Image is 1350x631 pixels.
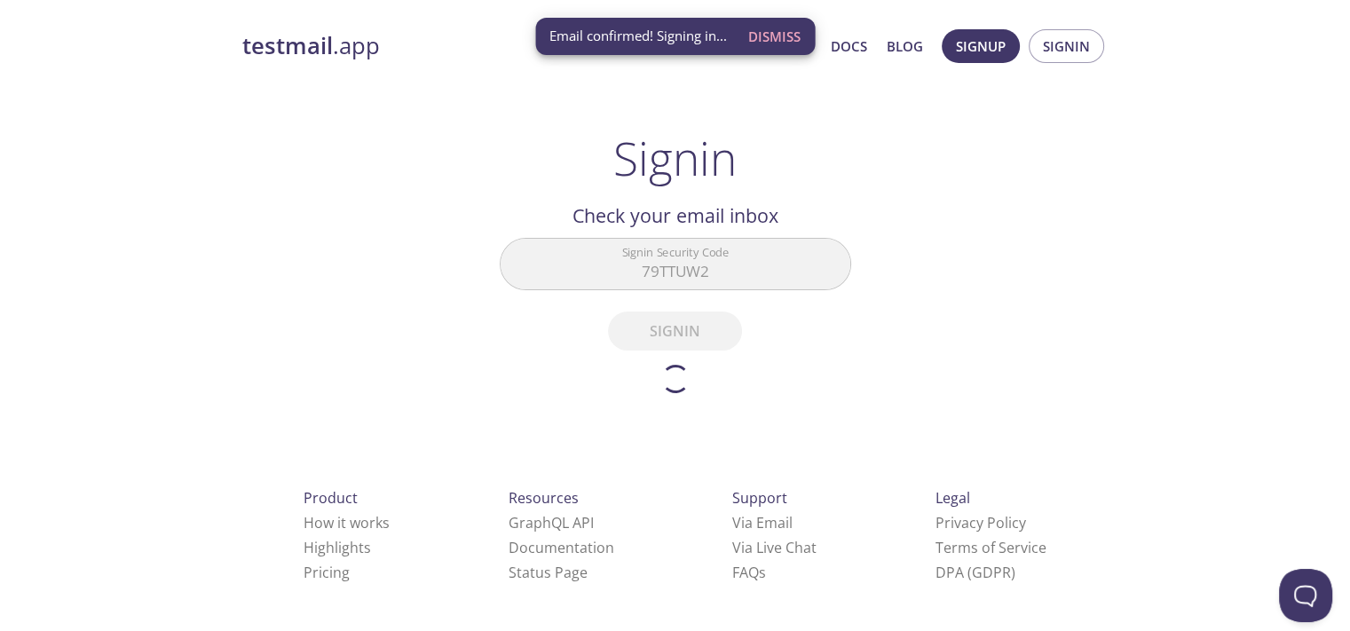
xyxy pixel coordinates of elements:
[242,31,659,61] a: testmail.app
[613,131,737,185] h1: Signin
[732,538,817,557] a: Via Live Chat
[509,538,614,557] a: Documentation
[732,513,793,532] a: Via Email
[549,27,727,45] span: Email confirmed! Signing in...
[732,563,766,582] a: FAQ
[304,488,358,508] span: Product
[500,201,851,231] h2: Check your email inbox
[304,563,350,582] a: Pricing
[732,488,787,508] span: Support
[942,29,1020,63] button: Signup
[509,563,588,582] a: Status Page
[936,488,970,508] span: Legal
[956,35,1006,58] span: Signup
[831,35,867,58] a: Docs
[509,488,579,508] span: Resources
[304,538,371,557] a: Highlights
[759,563,766,582] span: s
[1029,29,1104,63] button: Signin
[748,25,801,48] span: Dismiss
[936,513,1026,532] a: Privacy Policy
[741,20,808,53] button: Dismiss
[509,513,594,532] a: GraphQL API
[1043,35,1090,58] span: Signin
[936,563,1015,582] a: DPA (GDPR)
[887,35,923,58] a: Blog
[1279,569,1332,622] iframe: Help Scout Beacon - Open
[242,30,333,61] strong: testmail
[304,513,390,532] a: How it works
[936,538,1046,557] a: Terms of Service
